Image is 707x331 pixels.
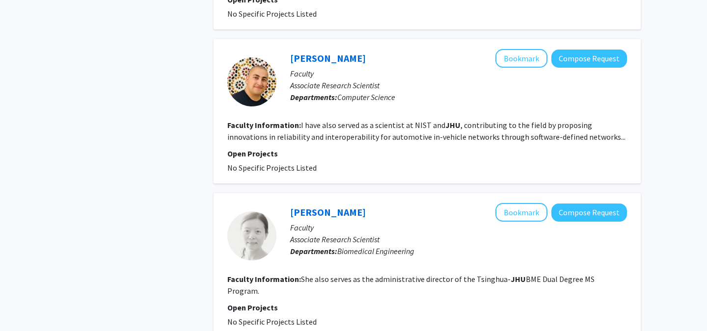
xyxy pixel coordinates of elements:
fg-read-more: She also serves as the administrative director of the Tsinghua- BME Dual Degree MS Program. [227,274,595,296]
p: Open Projects [227,302,627,313]
span: Computer Science [337,92,395,102]
b: Faculty Information: [227,274,301,284]
b: Departments: [290,246,337,256]
span: No Specific Projects Listed [227,9,317,19]
span: No Specific Projects Listed [227,317,317,327]
a: [PERSON_NAME] [290,52,366,64]
button: Compose Request to Juan Huang [551,204,627,222]
iframe: Chat [7,287,42,324]
b: JHU [445,120,461,130]
fg-read-more: I have also served as a scientist at NIST and , contributing to the field by proposing innovation... [227,120,625,142]
span: Biomedical Engineering [337,246,414,256]
b: Faculty Information: [227,120,301,130]
p: Associate Research Scientist [290,233,627,245]
p: Open Projects [227,148,627,159]
p: Associate Research Scientist [290,79,627,91]
a: [PERSON_NAME] [290,206,366,218]
p: Faculty [290,68,627,79]
button: Compose Request to Khalid Halba [551,50,627,68]
button: Add Khalid Halba to Bookmarks [495,49,547,68]
button: Add Juan Huang to Bookmarks [495,203,547,222]
b: JHU [511,274,526,284]
span: No Specific Projects Listed [227,163,317,173]
p: Faculty [290,222,627,233]
b: Departments: [290,92,337,102]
